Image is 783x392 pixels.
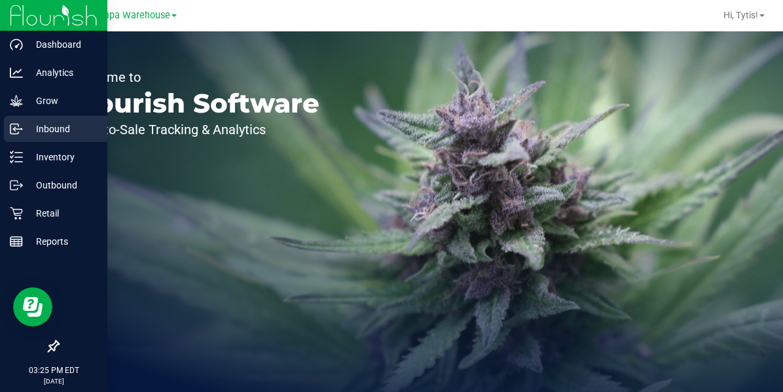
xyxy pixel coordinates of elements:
span: Tampa Warehouse [90,10,170,21]
p: Inbound [23,121,101,137]
p: Reports [23,234,101,249]
p: Inventory [23,149,101,165]
p: [DATE] [6,376,101,386]
iframe: Resource center [13,287,52,327]
inline-svg: Inbound [10,122,23,135]
inline-svg: Analytics [10,66,23,79]
p: Analytics [23,65,101,80]
inline-svg: Grow [10,94,23,107]
inline-svg: Reports [10,235,23,248]
p: Grow [23,93,101,109]
inline-svg: Inventory [10,151,23,164]
p: Flourish Software [71,90,319,116]
inline-svg: Outbound [10,179,23,192]
p: Welcome to [71,71,319,84]
inline-svg: Dashboard [10,38,23,51]
p: 03:25 PM EDT [6,365,101,376]
p: Seed-to-Sale Tracking & Analytics [71,123,319,136]
span: Hi, Tytis! [723,10,758,20]
p: Dashboard [23,37,101,52]
inline-svg: Retail [10,207,23,220]
p: Outbound [23,177,101,193]
p: Retail [23,205,101,221]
